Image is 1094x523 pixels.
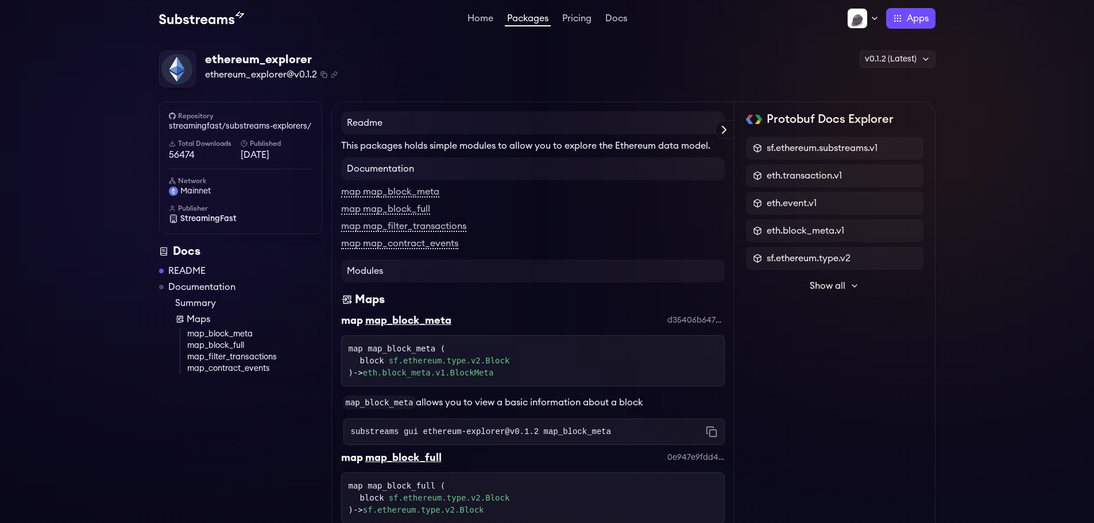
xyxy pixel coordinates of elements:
h6: Network [169,176,312,185]
a: Pricing [560,14,594,25]
div: map map_block_full ( ) [349,480,717,516]
img: mainnet [169,187,178,196]
span: mainnet [180,185,211,197]
a: mainnet [169,185,312,197]
img: Protobuf [746,115,763,124]
div: map_block_full [365,450,442,466]
div: map [341,450,363,466]
h6: Total Downloads [169,139,241,148]
img: Package Logo [160,51,195,87]
span: sf.ethereum.substreams.v1 [767,141,877,155]
h4: Documentation [341,157,725,180]
a: sf.ethereum.type.v2.Block [389,492,510,504]
span: ethereum_explorer@v0.1.2 [205,68,317,82]
button: Show all [746,274,923,297]
span: -> [353,368,493,377]
a: README [168,264,206,278]
p: allows you to view a basic information about a block [343,396,725,409]
button: Copy .spkg link to clipboard [331,71,338,78]
span: 56474 [169,148,241,162]
a: map_block_full [187,340,322,351]
h4: Readme [341,111,725,134]
p: This packages holds simple modules to allow you to explore the Ethereum data model. [341,139,725,153]
div: Maps [355,292,385,308]
h6: Repository [169,111,312,121]
h6: Publisher [169,204,312,213]
a: Packages [505,14,551,26]
img: Profile [847,8,868,29]
a: sf.ethereum.type.v2.Block [389,355,510,367]
span: sf.ethereum.type.v2 [767,251,851,265]
img: Map icon [175,315,184,324]
a: Summary [175,296,322,310]
code: map_block_meta [343,396,416,409]
span: -> [353,505,484,514]
div: block [360,355,717,367]
img: Maps icon [341,292,353,308]
div: v0.1.2 (Latest) [860,51,935,68]
a: map map_filter_transactions [341,222,466,232]
span: eth.block_meta.v1 [767,224,844,238]
code: substreams gui ethereum-explorer@v0.1.2 map_block_meta [351,426,612,437]
a: Docs [603,14,629,25]
a: map_block_meta [187,328,322,340]
div: map_block_meta [365,312,451,328]
span: eth.event.v1 [767,196,817,210]
button: Copy command to clipboard [706,426,717,437]
span: StreamingFast [180,213,237,224]
h6: Published [241,139,312,148]
a: Maps [175,312,322,326]
a: StreamingFast [169,213,312,224]
a: eth.block_meta.v1.BlockMeta [363,368,494,377]
img: github [169,113,176,119]
a: map map_block_meta [341,187,439,197]
h4: Modules [341,259,725,282]
img: Substream's logo [159,11,244,25]
span: Show all [810,279,845,293]
a: Home [465,14,496,25]
span: Apps [907,11,929,25]
span: [DATE] [241,148,312,162]
span: eth.transaction.v1 [767,169,842,183]
a: map map_contract_events [341,239,458,249]
div: 0e947e9fdd4af3c137ff850907b090aa12b469bb [667,452,725,463]
a: map_filter_transactions [187,351,322,363]
button: Copy package name and version [320,71,327,78]
a: map_contract_events [187,363,322,374]
h2: Protobuf Docs Explorer [767,111,894,127]
a: streamingfast/substreams-explorers/ [169,121,312,132]
a: Documentation [168,280,235,294]
a: sf.ethereum.type.v2.Block [363,505,484,514]
div: block [360,492,717,504]
div: map [341,312,363,328]
div: Docs [159,243,322,259]
div: ethereum_explorer [205,52,338,68]
a: map map_block_full [341,204,430,215]
div: d35406b647b264577e288fdbc0b90aec9f67c5b9 [667,315,725,326]
div: map map_block_meta ( ) [349,343,717,379]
